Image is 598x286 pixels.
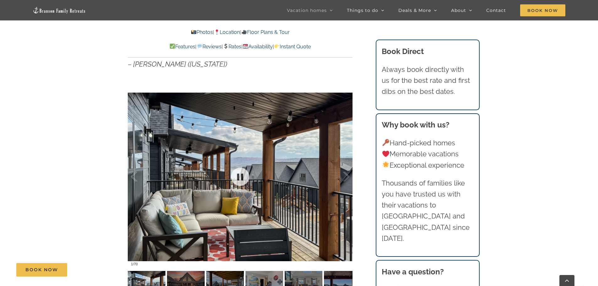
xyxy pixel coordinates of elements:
img: 📸 [191,30,196,35]
em: – [PERSON_NAME] ([US_STATE]) [128,60,227,68]
span: Vacation homes [287,8,327,13]
span: Book Now [520,4,565,16]
span: Things to do [347,8,378,13]
a: Reviews [197,44,221,50]
img: 🌟 [382,161,389,168]
img: ✅ [170,44,175,49]
a: Rates [223,44,241,50]
a: Book Now [16,263,67,277]
p: | | | | [128,43,353,51]
img: 💬 [197,44,202,49]
a: Floor Plans & Tour [241,29,289,35]
a: Features [170,44,195,50]
a: Location [214,29,240,35]
p: Thousands of families like you have trusted us with their vacations to [GEOGRAPHIC_DATA] and [GEO... [382,178,473,244]
p: Hand-picked homes Memorable vacations Exceptional experience [382,138,473,171]
p: Always book directly with us for the best rate and first dibs on the best dates. [382,64,473,97]
img: ❤️ [382,150,389,157]
span: Deals & More [398,8,431,13]
a: Photos [191,29,213,35]
h3: Why book with us? [382,119,473,131]
b: Book Direct [382,47,424,56]
a: Availability [243,44,273,50]
img: 🎥 [242,30,247,35]
img: 📍 [214,30,219,35]
img: 🔑 [382,139,389,146]
img: 💲 [223,44,228,49]
img: 📆 [243,44,248,49]
a: Instant Quote [274,44,311,50]
p: | | [128,28,353,36]
span: Book Now [25,267,58,273]
span: About [451,8,466,13]
span: Contact [486,8,506,13]
img: 👉 [274,44,279,49]
img: Branson Family Retreats Logo [33,7,86,14]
